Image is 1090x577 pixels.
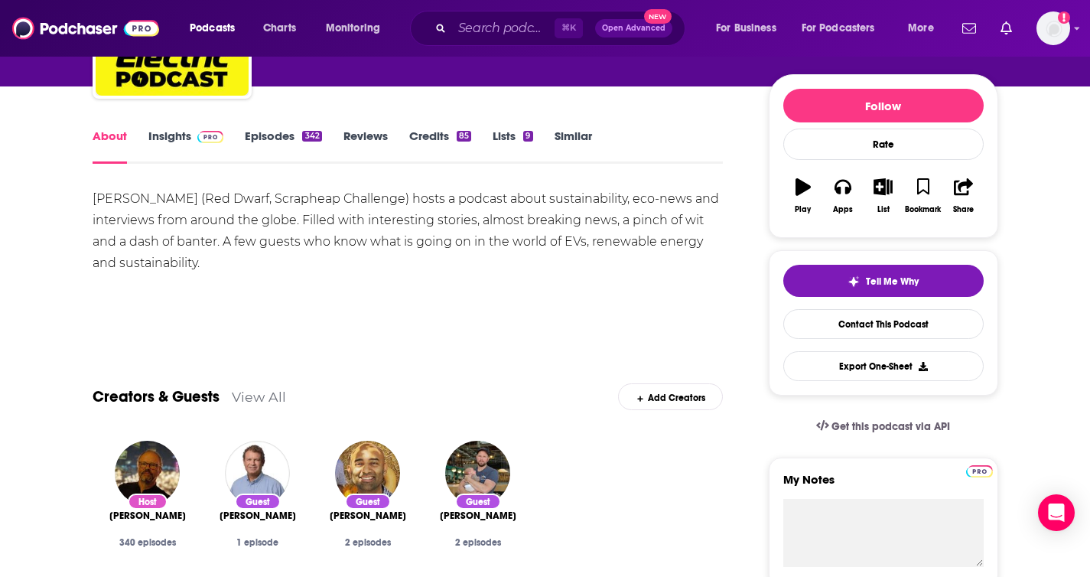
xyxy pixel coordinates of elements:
[409,129,471,164] a: Credits85
[783,265,984,297] button: tell me why sparkleTell Me Why
[425,11,700,46] div: Search podcasts, credits, & more...
[148,129,224,164] a: InsightsPodchaser Pro
[848,275,860,288] img: tell me why sparkle
[1036,11,1070,45] button: Show profile menu
[263,18,296,39] span: Charts
[330,510,406,522] span: [PERSON_NAME]
[325,537,411,548] div: 2 episodes
[190,18,235,39] span: Podcasts
[644,9,672,24] span: New
[555,129,592,164] a: Similar
[197,131,224,143] img: Podchaser Pro
[795,205,811,214] div: Play
[618,383,723,410] div: Add Creators
[956,15,982,41] a: Show notifications dropdown
[245,129,321,164] a: Episodes342
[943,168,983,223] button: Share
[783,129,984,160] div: Rate
[897,16,953,41] button: open menu
[716,18,776,39] span: For Business
[93,387,220,406] a: Creators & Guests
[315,16,400,41] button: open menu
[115,441,180,506] img: Robert Llewellyn
[220,510,296,522] a: Doron Myersdorf
[128,494,168,510] div: Host
[457,131,471,142] div: 85
[326,18,380,39] span: Monitoring
[877,205,890,214] div: List
[831,420,950,433] span: Get this podcast via API
[866,275,919,288] span: Tell Me Why
[994,15,1018,41] a: Show notifications dropdown
[179,16,255,41] button: open menu
[12,14,159,43] img: Podchaser - Follow, Share and Rate Podcasts
[863,168,903,223] button: List
[908,18,934,39] span: More
[302,131,321,142] div: 342
[109,510,186,522] a: Robert Llewellyn
[345,494,391,510] div: Guest
[105,537,190,548] div: 340 episodes
[823,168,863,223] button: Apps
[903,168,943,223] button: Bookmark
[966,463,993,478] a: Pro website
[93,129,127,164] a: About
[783,168,823,223] button: Play
[445,441,510,506] img: Ben Sullins
[783,89,984,122] button: Follow
[452,16,555,41] input: Search podcasts, credits, & more...
[783,309,984,339] a: Contact This Podcast
[802,18,875,39] span: For Podcasters
[455,494,501,510] div: Guest
[792,16,897,41] button: open menu
[783,472,984,499] label: My Notes
[493,129,532,164] a: Lists9
[1036,11,1070,45] img: User Profile
[225,441,290,506] img: Doron Myersdorf
[435,537,521,548] div: 2 episodes
[215,537,301,548] div: 1 episode
[440,510,516,522] a: Ben Sullins
[1036,11,1070,45] span: Logged in as katiewhorton
[93,188,724,274] div: [PERSON_NAME] (Red Dwarf, Scrapheap Challenge) hosts a podcast about sustainability, eco-news and...
[966,465,993,478] img: Podchaser Pro
[1058,11,1070,24] svg: Add a profile image
[953,205,974,214] div: Share
[905,205,941,214] div: Bookmark
[253,16,305,41] a: Charts
[804,408,963,445] a: Get this podcast via API
[343,129,388,164] a: Reviews
[440,510,516,522] span: [PERSON_NAME]
[330,510,406,522] a: Ricky Roy
[232,389,286,405] a: View All
[235,494,281,510] div: Guest
[555,18,583,38] span: ⌘ K
[833,205,853,214] div: Apps
[220,510,296,522] span: [PERSON_NAME]
[602,24,665,32] span: Open Advanced
[1038,494,1075,531] div: Open Intercom Messenger
[595,19,672,37] button: Open AdvancedNew
[523,131,532,142] div: 9
[335,441,400,506] img: Ricky Roy
[109,510,186,522] span: [PERSON_NAME]
[705,16,796,41] button: open menu
[783,351,984,381] button: Export One-Sheet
